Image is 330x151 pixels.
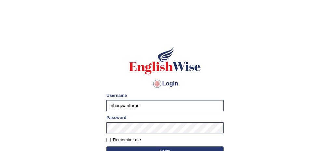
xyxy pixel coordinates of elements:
[106,92,127,98] label: Username
[106,79,224,89] h4: Login
[106,114,126,121] label: Password
[128,46,202,75] img: Logo of English Wise sign in for intelligent practice with AI
[106,138,111,142] input: Remember me
[106,137,141,143] label: Remember me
